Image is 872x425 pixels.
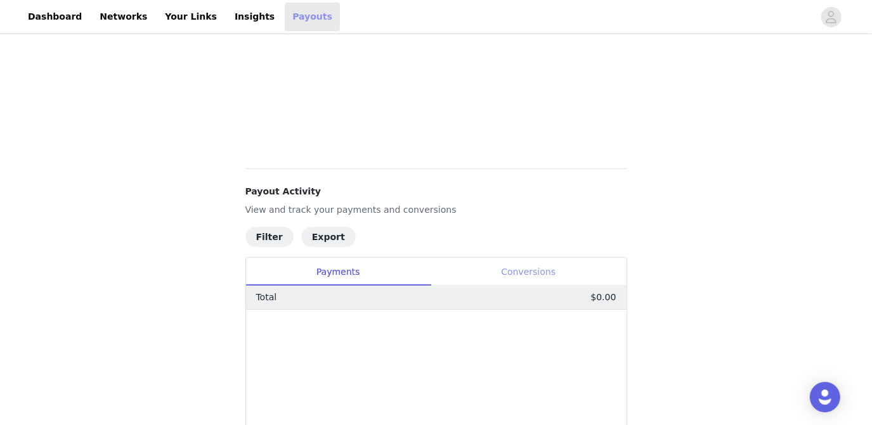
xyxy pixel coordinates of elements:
div: Payments [246,258,431,286]
a: Dashboard [20,3,89,31]
p: Total [256,291,277,304]
button: Filter [245,227,294,247]
div: avatar [825,7,837,27]
p: $0.00 [590,291,616,304]
p: View and track your payments and conversions [245,203,627,217]
div: Open Intercom Messenger [810,382,840,412]
a: Insights [227,3,282,31]
a: Your Links [157,3,225,31]
a: Payouts [285,3,340,31]
button: Export [301,227,356,247]
div: Conversions [431,258,627,286]
a: Networks [92,3,155,31]
h4: Payout Activity [245,185,627,198]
